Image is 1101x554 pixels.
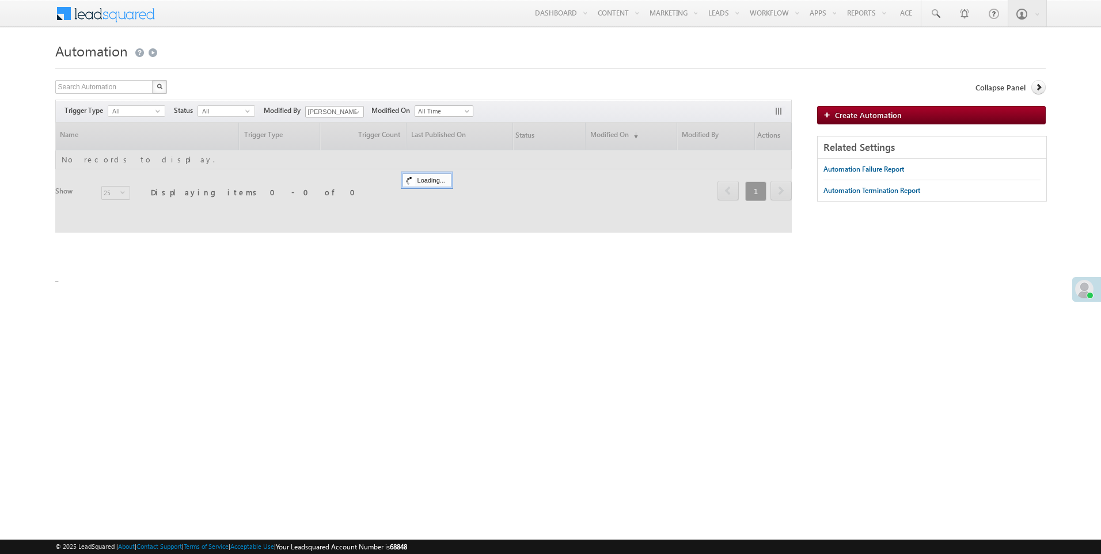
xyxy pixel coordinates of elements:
div: _ [55,39,1046,327]
span: Automation [55,41,128,60]
span: Your Leadsquared Account Number is [276,542,407,551]
div: Loading... [403,173,451,187]
div: Automation Termination Report [823,185,920,196]
span: Collapse Panel [975,82,1026,93]
span: Modified On [371,105,415,116]
span: Trigger Type [64,105,108,116]
img: Search [157,84,162,89]
span: All Time [415,106,470,116]
img: add_icon.png [823,111,835,118]
a: Automation Termination Report [823,180,920,201]
div: Related Settings [818,136,1046,159]
span: 68848 [390,542,407,551]
span: Status [174,105,198,116]
div: Automation Failure Report [823,164,904,174]
a: Show All Items [348,107,363,118]
a: About [118,542,135,550]
span: Modified By [264,105,305,116]
span: select [245,108,255,113]
a: Automation Failure Report [823,159,904,180]
span: select [155,108,165,113]
a: Contact Support [136,542,182,550]
span: All [108,106,155,116]
span: © 2025 LeadSquared | | | | | [55,541,407,552]
a: All Time [415,105,473,117]
span: All [198,106,245,116]
input: Type to Search [305,106,364,117]
a: Acceptable Use [230,542,274,550]
span: Create Automation [835,110,902,120]
a: Terms of Service [184,542,229,550]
